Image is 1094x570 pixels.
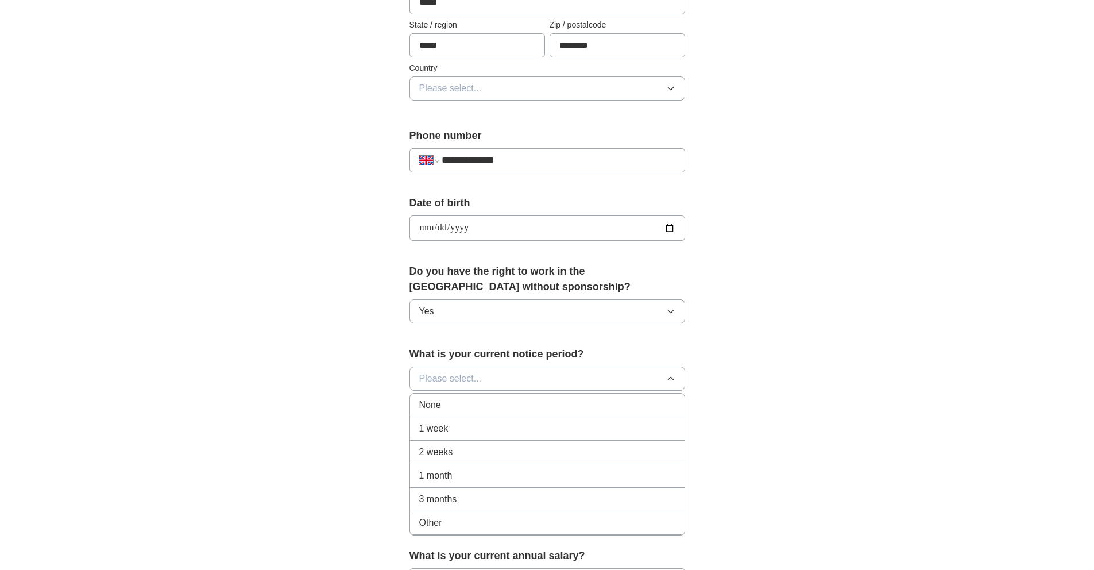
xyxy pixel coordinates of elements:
[419,305,434,318] span: Yes
[419,492,457,506] span: 3 months
[419,82,482,95] span: Please select...
[419,516,442,530] span: Other
[419,372,482,386] span: Please select...
[409,346,685,362] label: What is your current notice period?
[409,299,685,323] button: Yes
[409,76,685,101] button: Please select...
[409,195,685,211] label: Date of birth
[409,264,685,295] label: Do you have the right to work in the [GEOGRAPHIC_DATA] without sponsorship?
[409,62,685,74] label: Country
[409,367,685,391] button: Please select...
[419,445,453,459] span: 2 weeks
[550,19,685,31] label: Zip / postalcode
[409,19,545,31] label: State / region
[419,469,453,483] span: 1 month
[409,548,685,564] label: What is your current annual salary?
[419,422,449,436] span: 1 week
[409,128,685,144] label: Phone number
[419,398,441,412] span: None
